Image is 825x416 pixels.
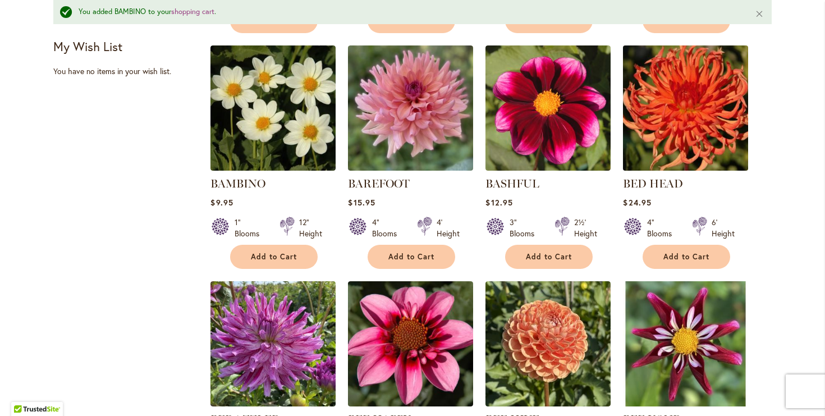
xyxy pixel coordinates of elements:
div: 2½' Height [574,217,597,239]
img: BASHFUL [485,45,611,171]
a: BEE-YOND [623,398,748,409]
span: Add to Cart [526,252,572,262]
button: Add to Cart [643,245,730,269]
img: BEE HAPPY [348,281,473,406]
a: BAMBINO [210,177,265,190]
button: Add to Cart [230,245,318,269]
div: 4' Height [437,217,460,239]
img: BAREFOOT [348,45,473,171]
button: Add to Cart [505,245,593,269]
a: BAREFOOT [348,177,410,190]
div: You added BAMBINO to your . [79,7,738,17]
div: 6' Height [712,217,735,239]
img: BEE-YOND [623,281,748,406]
a: BEE HAPPY [348,398,473,409]
span: $15.95 [348,197,375,208]
strong: My Wish List [53,38,122,54]
span: Add to Cart [251,252,297,262]
div: 12" Height [299,217,322,239]
div: You have no items in your wish list. [53,66,203,77]
a: BED HEAD [623,162,748,173]
img: BAMBINO [210,45,336,171]
span: $12.95 [485,197,512,208]
img: BEE HIVE [485,281,611,406]
img: Bedazzled [210,281,336,406]
button: Add to Cart [368,245,455,269]
div: 4" Blooms [647,217,679,239]
a: BASHFUL [485,162,611,173]
span: $24.95 [623,197,651,208]
a: Bedazzled [210,398,336,409]
span: Add to Cart [663,252,709,262]
a: shopping cart [171,7,214,16]
span: $9.95 [210,197,233,208]
iframe: Launch Accessibility Center [8,376,40,408]
a: BASHFUL [485,177,539,190]
a: BED HEAD [623,177,683,190]
a: BAREFOOT [348,162,473,173]
a: BAMBINO [210,162,336,173]
img: BED HEAD [620,42,751,173]
div: 3" Blooms [510,217,541,239]
a: BEE HIVE [485,398,611,409]
div: 1" Blooms [235,217,266,239]
div: 4" Blooms [372,217,404,239]
span: Add to Cart [388,252,434,262]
